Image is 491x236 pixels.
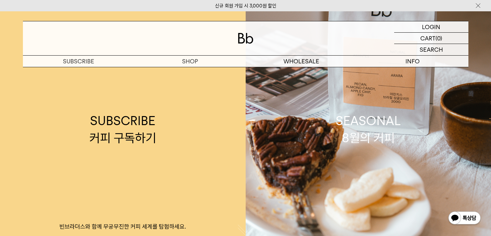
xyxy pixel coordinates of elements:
[238,33,253,44] img: 로고
[435,33,442,44] p: (0)
[336,112,401,146] div: SEASONAL 8월의 커피
[420,44,443,55] p: SEARCH
[357,56,468,67] p: INFO
[420,33,435,44] p: CART
[394,21,468,33] a: LOGIN
[246,56,357,67] p: WHOLESALE
[23,56,134,67] a: SUBSCRIBE
[134,56,246,67] a: SHOP
[448,211,481,226] img: 카카오톡 채널 1:1 채팅 버튼
[422,21,440,32] p: LOGIN
[394,33,468,44] a: CART (0)
[89,112,156,146] div: SUBSCRIBE 커피 구독하기
[215,3,276,9] a: 신규 회원 가입 시 3,000원 할인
